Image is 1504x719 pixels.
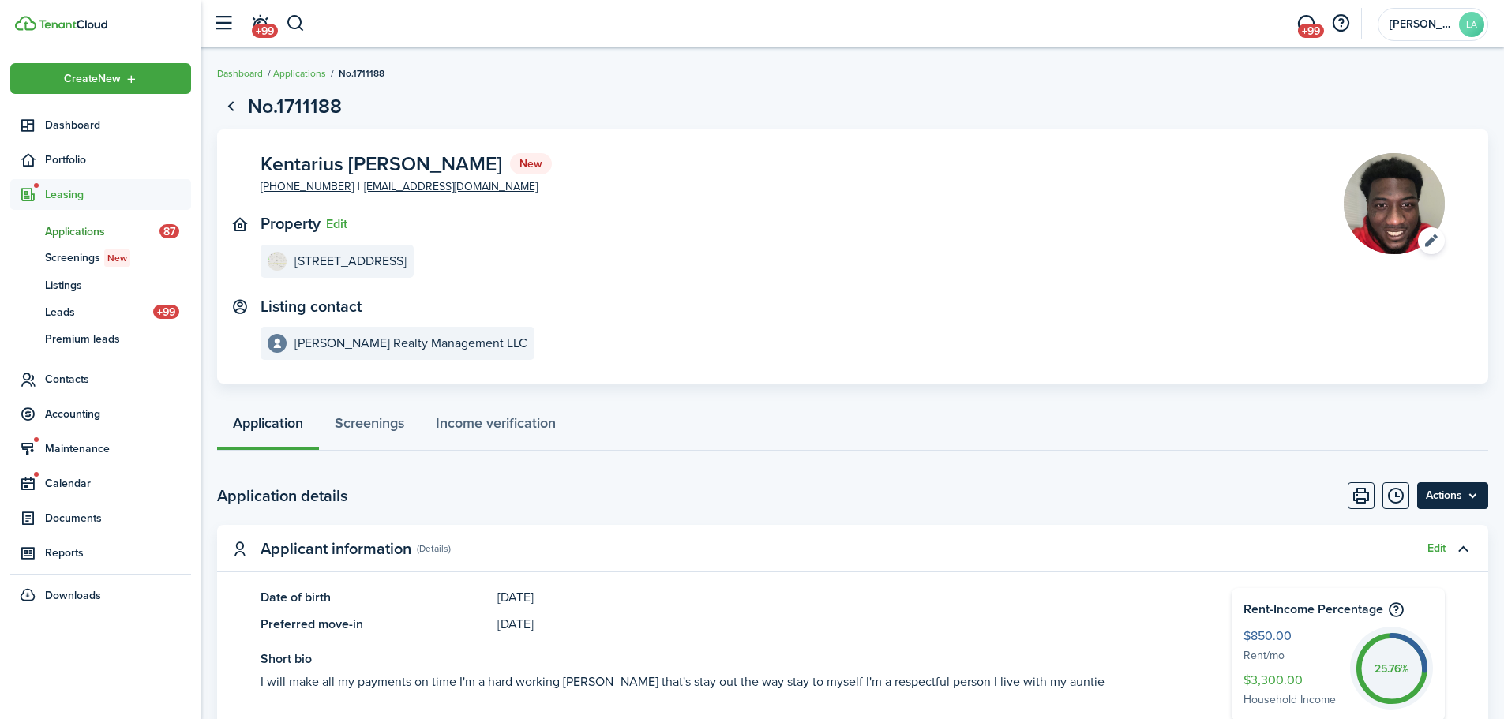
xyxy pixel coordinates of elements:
[45,223,159,240] span: Applications
[510,153,552,175] status: New
[1243,600,1433,619] h4: Rent-Income Percentage
[261,298,362,316] text-item: Listing contact
[261,215,321,233] text-item: Property
[261,588,489,607] panel-main-title: Date of birth
[208,9,238,39] button: Open sidebar
[261,154,502,174] span: Kentarius [PERSON_NAME]
[1450,535,1476,562] button: Toggle accordion
[1427,542,1446,555] button: Edit
[153,305,179,319] span: +99
[268,252,287,271] img: 3879 Southmont Dr
[45,587,101,604] span: Downloads
[107,251,127,265] span: New
[45,249,191,267] span: Screenings
[1243,647,1342,665] span: Rent/mo
[1243,671,1342,691] span: $3,300.00
[45,475,191,492] span: Calendar
[64,73,121,84] span: Create New
[45,304,153,320] span: Leads
[294,254,407,268] e-details-info-title: [STREET_ADDRESS]
[1417,482,1488,509] button: Open menu
[39,20,107,29] img: TenantCloud
[326,217,347,231] button: Edit
[45,277,191,294] span: Listings
[1417,482,1488,509] menu-btn: Actions
[1390,19,1453,30] span: Leigh Anne
[217,66,263,81] a: Dashboard
[286,10,306,37] button: Search
[339,66,384,81] span: No.1711188
[217,484,347,507] h2: Application details
[45,331,191,347] span: Premium leads
[417,541,451,556] panel-main-subtitle: (Details)
[1382,482,1409,509] button: Timeline
[10,63,191,94] button: Open menu
[1344,153,1445,254] img: Picture
[497,615,1184,634] panel-main-description: [DATE]
[45,406,191,422] span: Accounting
[273,66,326,81] a: Applications
[45,510,191,526] span: Documents
[10,271,191,298] a: Listings
[319,403,420,451] a: Screenings
[1344,153,1445,254] button: Open menu
[1348,482,1375,509] button: Print
[10,325,191,352] a: Premium leads
[497,588,1184,607] panel-main-description: [DATE]
[10,298,191,325] a: Leads+99
[1243,691,1342,710] span: Household Income
[10,218,191,245] a: Applications87
[261,540,411,558] panel-main-title: Applicant information
[1327,10,1354,37] button: Open resource center
[10,245,191,271] a: ScreeningsNew
[261,615,489,634] panel-main-title: Preferred move-in
[45,440,191,457] span: Maintenance
[45,117,191,133] span: Dashboard
[1243,627,1342,647] span: $850.00
[261,178,354,195] a: [PHONE_NUMBER]
[10,110,191,140] a: Dashboard
[45,152,191,168] span: Portfolio
[10,537,191,568] a: Reports
[45,371,191,388] span: Contacts
[45,545,191,561] span: Reports
[45,186,191,203] span: Leasing
[294,336,527,350] e-details-info-title: [PERSON_NAME] Realty Management LLC
[252,24,278,38] span: +99
[420,403,572,451] a: Income verification
[245,4,275,44] a: Notifications
[159,224,179,238] span: 87
[217,93,244,120] a: Go back
[1291,4,1321,44] a: Messaging
[261,650,1184,668] panel-main-title: Short bio
[1298,24,1324,38] span: +99
[364,178,538,195] a: [EMAIL_ADDRESS][DOMAIN_NAME]
[261,672,1184,691] see-more: I will make all my payments on time I'm a hard working [PERSON_NAME] that's stay out the way stay...
[15,16,36,31] img: TenantCloud
[248,92,342,122] h1: No.1711188
[1459,12,1484,37] avatar-text: LA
